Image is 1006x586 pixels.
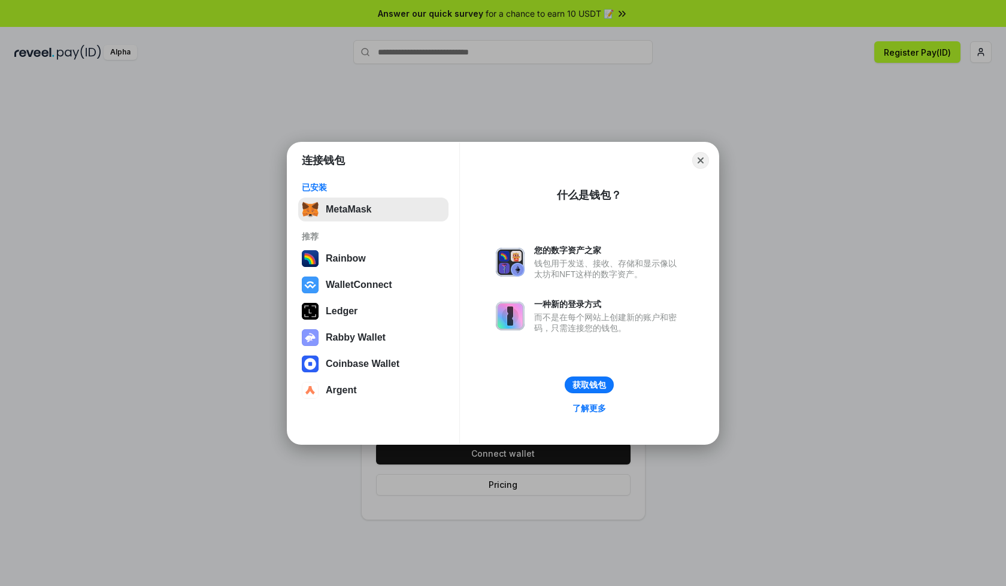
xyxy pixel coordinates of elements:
[302,277,319,293] img: svg+xml,%3Csvg%20width%3D%2228%22%20height%3D%2228%22%20viewBox%3D%220%200%2028%2028%22%20fill%3D...
[298,352,449,376] button: Coinbase Wallet
[326,204,371,215] div: MetaMask
[302,303,319,320] img: svg+xml,%3Csvg%20xmlns%3D%22http%3A%2F%2Fwww.w3.org%2F2000%2Fsvg%22%20width%3D%2228%22%20height%3...
[565,400,613,416] a: 了解更多
[302,329,319,346] img: svg+xml,%3Csvg%20xmlns%3D%22http%3A%2F%2Fwww.w3.org%2F2000%2Fsvg%22%20fill%3D%22none%22%20viewBox...
[326,280,392,290] div: WalletConnect
[496,302,525,330] img: svg+xml,%3Csvg%20xmlns%3D%22http%3A%2F%2Fwww.w3.org%2F2000%2Fsvg%22%20fill%3D%22none%22%20viewBox...
[298,299,449,323] button: Ledger
[572,403,606,414] div: 了解更多
[298,198,449,221] button: MetaMask
[302,250,319,267] img: svg+xml,%3Csvg%20width%3D%22120%22%20height%3D%22120%22%20viewBox%3D%220%200%20120%20120%22%20fil...
[302,201,319,218] img: svg+xml,%3Csvg%20fill%3D%22none%22%20height%3D%2233%22%20viewBox%3D%220%200%2035%2033%22%20width%...
[302,231,445,242] div: 推荐
[565,377,614,393] button: 获取钱包
[302,356,319,372] img: svg+xml,%3Csvg%20width%3D%2228%22%20height%3D%2228%22%20viewBox%3D%220%200%2028%2028%22%20fill%3D...
[326,306,357,317] div: Ledger
[572,379,606,390] div: 获取钱包
[326,385,357,396] div: Argent
[298,273,449,297] button: WalletConnect
[302,182,445,193] div: 已安装
[298,378,449,402] button: Argent
[496,248,525,277] img: svg+xml,%3Csvg%20xmlns%3D%22http%3A%2F%2Fwww.w3.org%2F2000%2Fsvg%22%20fill%3D%22none%22%20viewBox...
[534,245,683,256] div: 您的数字资产之家
[298,326,449,350] button: Rabby Wallet
[326,332,386,343] div: Rabby Wallet
[534,258,683,280] div: 钱包用于发送、接收、存储和显示像以太坊和NFT这样的数字资产。
[534,299,683,309] div: 一种新的登录方式
[298,247,449,271] button: Rainbow
[692,152,709,169] button: Close
[557,188,622,202] div: 什么是钱包？
[326,253,366,264] div: Rainbow
[534,312,683,333] div: 而不是在每个网站上创建新的账户和密码，只需连接您的钱包。
[302,153,345,168] h1: 连接钱包
[302,382,319,399] img: svg+xml,%3Csvg%20width%3D%2228%22%20height%3D%2228%22%20viewBox%3D%220%200%2028%2028%22%20fill%3D...
[326,359,399,369] div: Coinbase Wallet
